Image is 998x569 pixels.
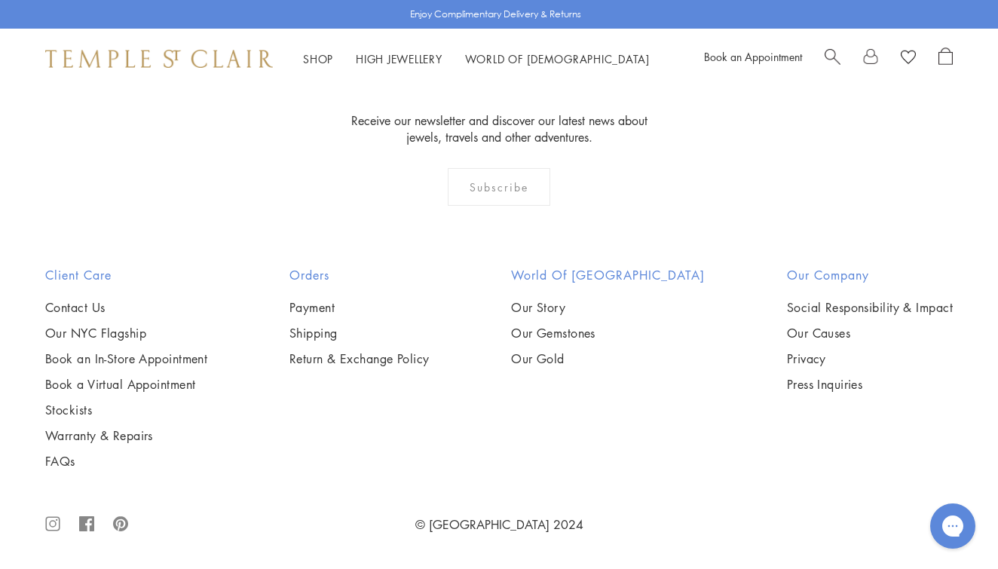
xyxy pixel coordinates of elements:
[303,51,333,66] a: ShopShop
[415,516,583,533] a: © [GEOGRAPHIC_DATA] 2024
[923,498,983,554] iframe: Gorgias live chat messenger
[356,51,442,66] a: High JewelleryHigh Jewellery
[347,112,652,145] p: Receive our newsletter and discover our latest news about jewels, travels and other adventures.
[410,7,581,22] p: Enjoy Complimentary Delivery & Returns
[45,325,207,341] a: Our NYC Flagship
[704,49,802,64] a: Book an Appointment
[787,376,953,393] a: Press Inquiries
[938,47,953,70] a: Open Shopping Bag
[45,350,207,367] a: Book an In-Store Appointment
[45,453,207,470] a: FAQs
[448,168,551,206] div: Subscribe
[511,325,705,341] a: Our Gemstones
[511,350,705,367] a: Our Gold
[787,266,953,284] h2: Our Company
[45,266,207,284] h2: Client Care
[45,50,273,68] img: Temple St. Clair
[45,299,207,316] a: Contact Us
[787,299,953,316] a: Social Responsibility & Impact
[45,427,207,444] a: Warranty & Repairs
[465,51,650,66] a: World of [DEMOGRAPHIC_DATA]World of [DEMOGRAPHIC_DATA]
[825,47,840,70] a: Search
[45,376,207,393] a: Book a Virtual Appointment
[901,47,916,70] a: View Wishlist
[787,350,953,367] a: Privacy
[289,299,430,316] a: Payment
[289,325,430,341] a: Shipping
[289,350,430,367] a: Return & Exchange Policy
[787,325,953,341] a: Our Causes
[45,402,207,418] a: Stockists
[511,266,705,284] h2: World of [GEOGRAPHIC_DATA]
[289,266,430,284] h2: Orders
[303,50,650,69] nav: Main navigation
[511,299,705,316] a: Our Story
